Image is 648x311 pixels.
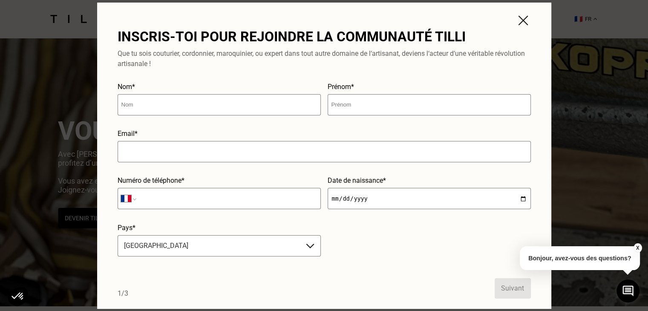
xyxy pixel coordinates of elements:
button: X [633,243,642,253]
p: 1/ 3 [118,288,128,299]
button: Suivant [495,278,531,299]
input: 01/01/1990 [328,188,531,209]
label: Prénom* [328,83,531,91]
p: Bonjour, avez-vous des questions? [520,246,640,270]
input: Prénom [328,94,531,115]
label: Numéro de téléphone* [118,176,321,184]
h3: Inscris-toi pour rejoindre la communauté Tilli [118,28,490,45]
img: Dropdown Arrow [305,241,315,251]
label: Pays* [118,224,321,232]
label: Email* [118,130,531,138]
label: Date de naissance* [328,176,531,184]
p: Que tu sois couturier, cordonnier, maroquinier, ou expert dans tout autre domaine de l‘artisanat,... [118,49,531,69]
img: yfpchv6kUof5kU+b2+COW3SZHf40Uof50U+b0Pyt9CfgAAAAAAAAAAQINPEo8Pimk+iwEAAAAASUVORK5CYII= [516,13,531,28]
input: Nom [118,94,321,115]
